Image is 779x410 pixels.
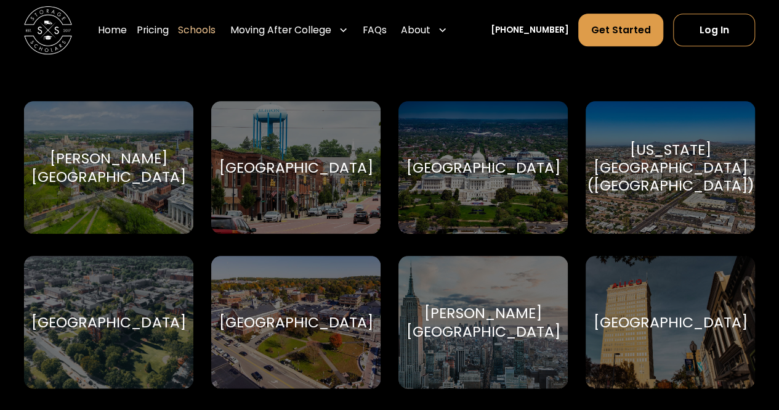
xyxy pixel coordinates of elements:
[491,24,569,37] a: [PHONE_NUMBER]
[225,14,353,47] div: Moving After College
[594,313,748,331] div: [GEOGRAPHIC_DATA]
[406,158,560,176] div: [GEOGRAPHIC_DATA]
[31,149,185,186] div: [PERSON_NAME][GEOGRAPHIC_DATA]
[401,23,430,37] div: About
[586,101,755,234] a: Go to selected school
[137,14,169,47] a: Pricing
[219,313,373,331] div: [GEOGRAPHIC_DATA]
[673,14,755,46] a: Log In
[24,101,193,234] a: Go to selected school
[396,14,452,47] div: About
[98,14,127,47] a: Home
[230,23,331,37] div: Moving After College
[178,14,216,47] a: Schools
[398,256,568,388] a: Go to selected school
[31,313,185,331] div: [GEOGRAPHIC_DATA]
[24,256,193,388] a: Go to selected school
[363,14,387,47] a: FAQs
[211,101,381,234] a: Go to selected school
[406,304,560,340] div: [PERSON_NAME][GEOGRAPHIC_DATA]
[24,6,72,54] img: Storage Scholars main logo
[587,141,754,195] div: [US_STATE][GEOGRAPHIC_DATA] ([GEOGRAPHIC_DATA])
[586,256,755,388] a: Go to selected school
[578,14,663,46] a: Get Started
[211,256,381,388] a: Go to selected school
[398,101,568,234] a: Go to selected school
[219,158,373,176] div: [GEOGRAPHIC_DATA]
